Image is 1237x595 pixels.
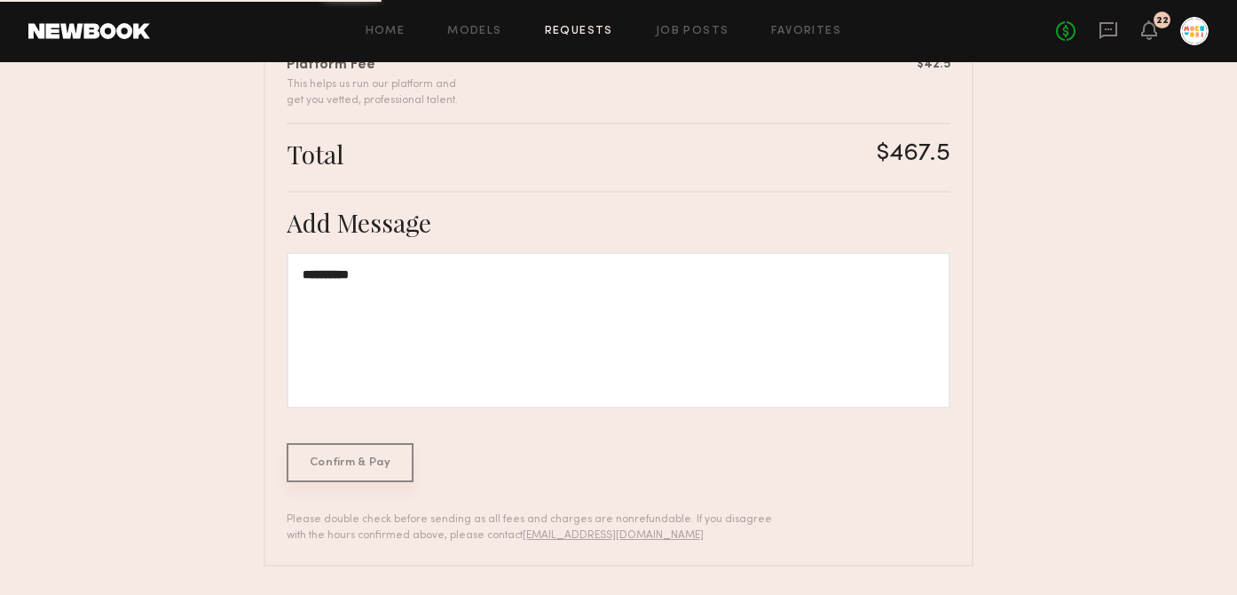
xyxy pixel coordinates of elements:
div: $467.5 [877,139,950,170]
div: Please double check before sending as all fees and charges are nonrefundable. If you disagree wit... [287,512,784,543]
a: Models [447,26,501,37]
a: Favorites [771,26,841,37]
a: Job Posts [656,26,729,37]
a: Home [366,26,406,37]
div: 22 [1156,16,1169,26]
a: [EMAIL_ADDRESS][DOMAIN_NAME] [523,530,704,541]
div: Platform Fee [287,55,458,76]
div: Total [287,139,343,170]
a: Requests [545,26,613,37]
div: $42.5 [917,55,950,74]
div: Add Message [287,207,950,238]
div: This helps us run our platform and get you vetted, professional talent. [287,76,458,108]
